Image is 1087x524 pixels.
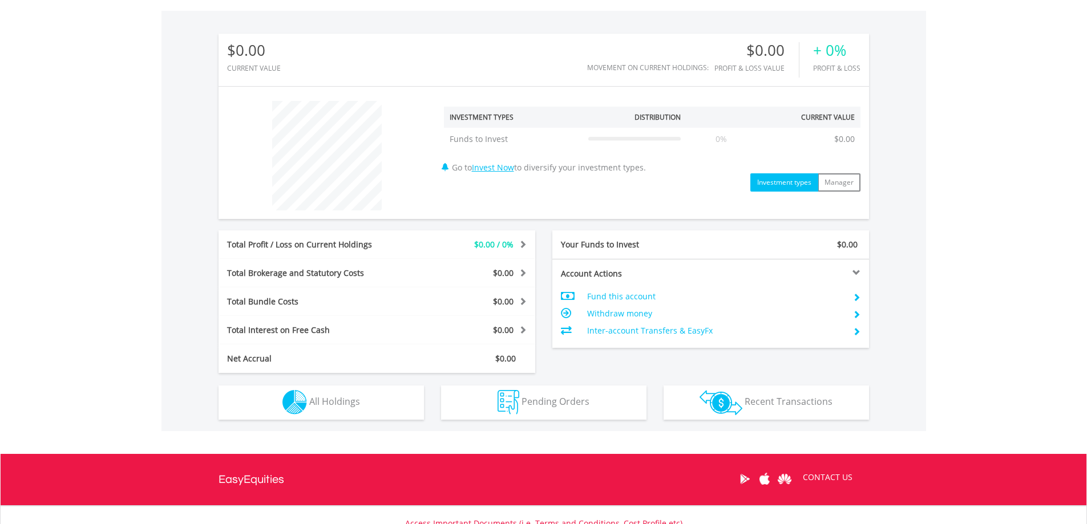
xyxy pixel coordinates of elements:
div: CURRENT VALUE [227,64,281,72]
span: $0.00 [493,267,514,278]
div: + 0% [813,42,860,59]
div: Total Interest on Free Cash [219,324,403,336]
span: $0.00 [495,353,516,364]
div: Total Bundle Costs [219,296,403,307]
td: Inter-account Transfers & EasyFx [587,322,843,339]
span: All Holdings [309,395,360,408]
a: Huawei [775,461,795,497]
th: Investment Types [444,107,583,128]
span: $0.00 / 0% [474,239,514,250]
img: pending_instructions-wht.png [498,390,519,415]
td: Funds to Invest [444,128,583,151]
img: holdings-wht.png [282,390,307,415]
button: All Holdings [219,385,424,420]
div: Movement on Current Holdings: [587,64,709,71]
td: $0.00 [829,128,860,151]
span: $0.00 [493,296,514,307]
div: $0.00 [714,42,799,59]
div: Profit & Loss [813,64,860,72]
td: Fund this account [587,288,843,305]
div: Go to to diversify your investment types. [435,95,869,192]
div: $0.00 [227,42,281,59]
a: CONTACT US [795,461,860,493]
button: Recent Transactions [664,385,869,420]
img: transactions-zar-wht.png [700,390,742,415]
div: Total Brokerage and Statutory Costs [219,267,403,279]
span: Pending Orders [522,395,589,408]
th: Current Value [756,107,860,128]
div: Your Funds to Invest [552,239,711,250]
a: EasyEquities [219,454,284,505]
td: Withdraw money [587,305,843,322]
a: Invest Now [472,162,514,173]
button: Investment types [750,173,818,192]
span: $0.00 [837,239,858,250]
span: $0.00 [493,324,514,335]
div: Net Accrual [219,353,403,364]
a: Apple [755,461,775,497]
a: Google Play [735,461,755,497]
button: Pending Orders [441,385,646,420]
span: Recent Transactions [745,395,833,408]
div: Total Profit / Loss on Current Holdings [219,239,403,250]
button: Manager [818,173,860,192]
td: 0% [686,128,756,151]
div: Distribution [635,112,681,122]
div: Account Actions [552,268,711,279]
div: Profit & Loss Value [714,64,799,72]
